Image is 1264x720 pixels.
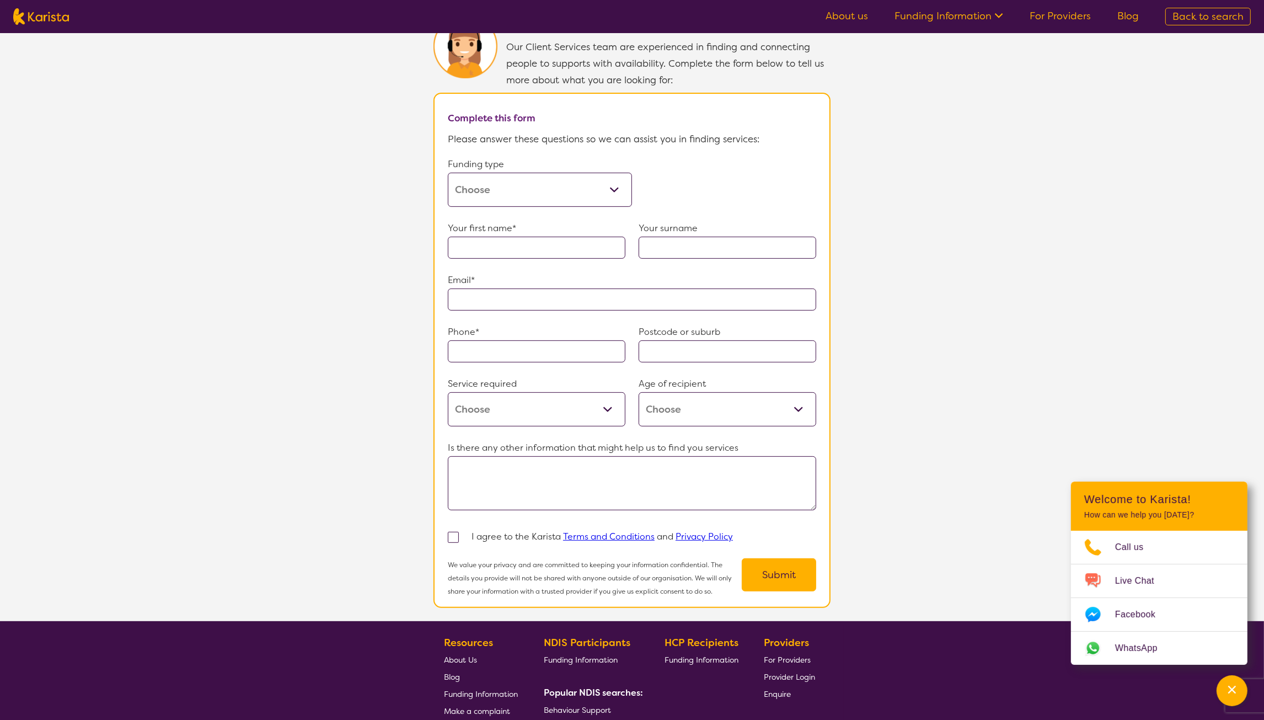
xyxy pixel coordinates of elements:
[764,689,791,699] span: Enquire
[448,112,535,124] b: Complete this form
[448,156,632,173] p: Funding type
[1165,8,1251,25] a: Back to search
[1071,482,1247,665] div: Channel Menu
[444,651,518,668] a: About Us
[448,272,816,289] p: Email*
[448,324,625,340] p: Phone*
[1115,539,1157,556] span: Call us
[506,39,831,88] p: Our Client Services team are experienced in finding and connecting people to supports with availa...
[1217,675,1247,706] button: Channel Menu
[444,706,510,716] span: Make a complaint
[665,655,738,665] span: Funding Information
[1084,510,1234,520] p: How can we help you [DATE]?
[639,220,816,237] p: Your surname
[506,14,831,34] h2: Tell us more
[448,558,742,598] p: We value your privacy and are committed to keeping your information confidential. The details you...
[544,705,611,715] span: Behaviour Support
[895,9,1003,23] a: Funding Information
[563,531,655,542] a: Terms and Conditions
[764,685,816,702] a: Enquire
[472,529,733,545] p: I agree to the Karista and
[1071,632,1247,665] a: Web link opens in a new tab.
[1115,573,1167,589] span: Live Chat
[444,702,518,719] a: Make a complaint
[1030,9,1091,23] a: For Providers
[444,655,477,665] span: About Us
[444,636,493,649] b: Resources
[764,636,810,649] b: Providers
[13,8,69,25] img: Karista logo
[1115,640,1171,657] span: WhatsApp
[742,558,816,591] button: Submit
[544,651,639,668] a: Funding Information
[444,672,460,682] span: Blog
[665,651,738,668] a: Funding Information
[764,668,816,685] a: Provider Login
[448,220,625,237] p: Your first name*
[433,14,497,78] img: Karista Client Service
[1117,9,1139,23] a: Blog
[544,701,639,718] a: Behaviour Support
[764,655,811,665] span: For Providers
[448,440,816,456] p: Is there any other information that might help us to find you services
[639,324,816,340] p: Postcode or suburb
[1071,531,1247,665] ul: Choose channel
[544,655,618,665] span: Funding Information
[544,687,643,698] b: Popular NDIS searches:
[639,376,816,392] p: Age of recipient
[544,636,630,649] b: NDIS Participants
[1172,10,1244,23] span: Back to search
[444,685,518,702] a: Funding Information
[448,376,625,392] p: Service required
[1084,493,1234,506] h2: Welcome to Karista!
[764,651,816,668] a: For Providers
[444,668,518,685] a: Blog
[665,636,738,649] b: HCP Recipients
[826,9,868,23] a: About us
[448,131,816,147] p: Please answer these questions so we can assist you in finding services:
[444,689,518,699] span: Funding Information
[676,531,733,542] a: Privacy Policy
[1115,606,1169,623] span: Facebook
[764,672,816,682] span: Provider Login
